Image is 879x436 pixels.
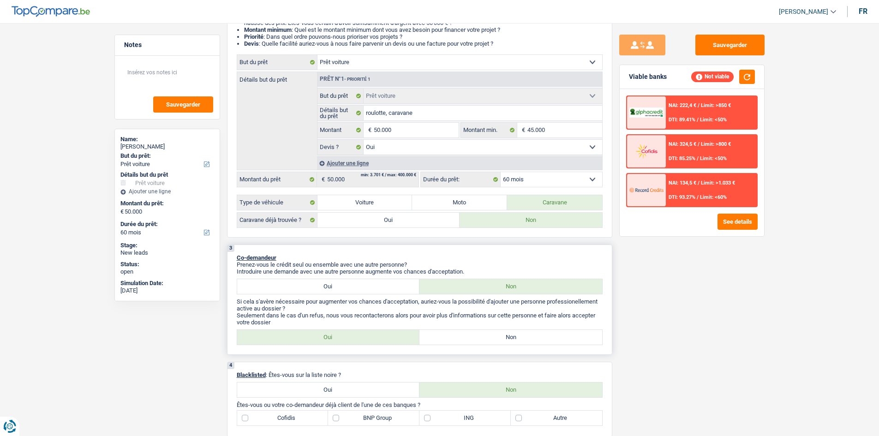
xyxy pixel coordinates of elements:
p: Seulement dans le cas d'un refus, nous vous recontacterons alors pour avoir plus d'informations s... [237,312,603,326]
div: Not viable [691,72,734,82]
span: Blacklisted [237,371,266,378]
div: fr [859,7,867,16]
label: Montant du prêt [237,172,317,187]
li: : Quel est le montant minimum dont vous avez besoin pour financer votre projet ? [244,26,603,33]
label: Non [419,330,602,345]
div: Prêt n°1 [317,76,373,82]
span: € [517,123,527,137]
img: TopCompare Logo [12,6,90,17]
span: DTI: 89.41% [669,117,695,123]
label: But du prêt [317,89,364,103]
img: AlphaCredit [629,108,664,118]
p: : Êtes-vous sur la liste noire ? [237,371,603,378]
strong: Priorité [244,33,263,40]
div: Détails but du prêt [120,171,214,179]
span: Limit: >800 € [701,141,731,147]
label: Autre [511,411,602,425]
span: NAI: 222,4 € [669,102,696,108]
div: Viable banks [629,73,667,81]
div: 4 [227,362,234,369]
span: Devis [244,40,259,47]
div: Stage: [120,242,214,249]
span: Limit: <60% [700,194,727,200]
div: 3 [227,245,234,252]
label: Montant [317,123,364,137]
div: New leads [120,249,214,257]
label: Durée du prêt: [120,221,212,228]
button: Sauvegarder [695,35,765,55]
p: Introduire une demande avec une autre personne augmente vos chances d'acceptation. [237,268,603,275]
span: € [120,208,124,215]
span: Limit: >1.033 € [701,180,735,186]
span: / [697,117,699,123]
span: / [698,180,700,186]
label: Devis ? [317,140,364,155]
p: Si cela s'avère nécessaire pour augmenter vos chances d'acceptation, auriez-vous la possibilité d... [237,298,603,312]
li: : Quelle facilité auriez-vous à nous faire parvenir un devis ou une facture pour votre projet ? [244,40,603,47]
span: [PERSON_NAME] [779,8,828,16]
div: min: 3.701 € / max: 400.000 € [361,173,416,177]
label: But du prêt [237,55,317,70]
label: Oui [237,279,420,294]
span: Limit: <50% [700,117,727,123]
label: Voiture [317,195,413,210]
span: Sauvegarder [166,102,200,108]
label: Type de véhicule [237,195,317,210]
span: - Priorité 1 [344,77,371,82]
label: Oui [237,382,420,397]
label: Cofidis [237,411,329,425]
label: Non [419,279,602,294]
span: NAI: 324,5 € [669,141,696,147]
span: / [698,102,700,108]
label: ING [419,411,511,425]
div: [PERSON_NAME] [120,143,214,150]
label: Non [419,382,602,397]
label: Caravane [507,195,602,210]
span: Limit: <50% [700,155,727,161]
h5: Notes [124,41,210,49]
div: [DATE] [120,287,214,294]
div: Ajouter une ligne [317,156,602,170]
span: DTI: 85.25% [669,155,695,161]
span: NAI: 134,5 € [669,180,696,186]
button: See details [718,214,758,230]
span: Co-demandeur [237,254,276,261]
label: Détails but du prêt [237,72,317,83]
span: / [697,194,699,200]
span: / [698,141,700,147]
label: Montant du prêt: [120,200,212,207]
span: DTI: 93.27% [669,194,695,200]
button: Sauvegarder [153,96,213,113]
label: BNP Group [328,411,419,425]
p: Prenez-vous le crédit seul ou ensemble avec une autre personne? [237,261,603,268]
label: Moto [412,195,507,210]
div: Simulation Date: [120,280,214,287]
label: But du prêt: [120,152,212,160]
label: Caravane déjà trouvée ? [237,213,317,227]
li: : Dans quel ordre pouvons-nous prioriser vos projets ? [244,33,603,40]
label: Oui [317,213,460,227]
label: Durée du prêt: [421,172,501,187]
span: € [317,172,327,187]
img: Cofidis [629,143,664,160]
label: Oui [237,330,420,345]
label: Montant min. [461,123,517,137]
span: € [364,123,374,137]
label: Non [460,213,602,227]
div: Name: [120,136,214,143]
span: Limit: >850 € [701,102,731,108]
p: Êtes-vous ou votre co-demandeur déjà client de l'une de ces banques ? [237,401,603,408]
span: / [697,155,699,161]
a: [PERSON_NAME] [771,4,836,19]
strong: Montant minimum [244,26,292,33]
div: open [120,268,214,275]
div: Ajouter une ligne [120,188,214,195]
div: Status: [120,261,214,268]
label: Détails but du prêt [317,106,364,120]
img: Record Credits [629,181,664,198]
